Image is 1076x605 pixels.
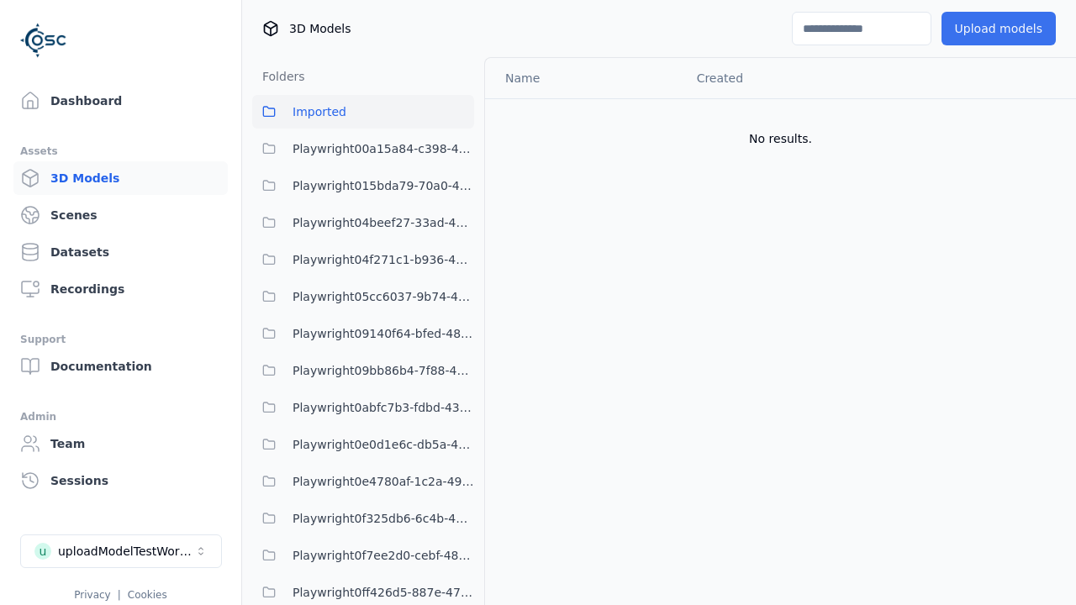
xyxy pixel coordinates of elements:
[20,407,221,427] div: Admin
[293,471,474,492] span: Playwright0e4780af-1c2a-492e-901c-6880da17528a
[683,58,886,98] th: Created
[485,58,683,98] th: Name
[941,12,1056,45] button: Upload models
[293,176,474,196] span: Playwright015bda79-70a0-409c-99cb-1511bab16c94
[293,582,474,602] span: Playwright0ff426d5-887e-47ce-9e83-c6f549f6a63f
[293,397,474,418] span: Playwright0abfc7b3-fdbd-438a-9097-bdc709c88d01
[252,428,474,461] button: Playwright0e0d1e6c-db5a-4244-b424-632341d2c1b4
[289,20,351,37] span: 3D Models
[293,102,346,122] span: Imported
[74,589,110,601] a: Privacy
[252,243,474,276] button: Playwright04f271c1-b936-458c-b5f6-36ca6337f11a
[13,427,228,460] a: Team
[252,502,474,535] button: Playwright0f325db6-6c4b-4947-9a8f-f4487adedf2c
[252,465,474,498] button: Playwright0e4780af-1c2a-492e-901c-6880da17528a
[58,543,194,560] div: uploadModelTestWorkspace
[252,206,474,239] button: Playwright04beef27-33ad-4b39-a7ba-e3ff045e7193
[293,508,474,529] span: Playwright0f325db6-6c4b-4947-9a8f-f4487adedf2c
[252,68,305,85] h3: Folders
[293,545,474,566] span: Playwright0f7ee2d0-cebf-4840-a756-5a7a26222786
[252,317,474,350] button: Playwright09140f64-bfed-4894-9ae1-f5b1e6c36039
[252,539,474,572] button: Playwright0f7ee2d0-cebf-4840-a756-5a7a26222786
[293,360,474,381] span: Playwright09bb86b4-7f88-4a8f-8ea8-a4c9412c995e
[293,287,474,307] span: Playwright05cc6037-9b74-4704-86c6-3ffabbdece83
[20,329,221,350] div: Support
[485,98,1076,179] td: No results.
[13,272,228,306] a: Recordings
[20,17,67,64] img: Logo
[20,141,221,161] div: Assets
[252,354,474,387] button: Playwright09bb86b4-7f88-4a8f-8ea8-a4c9412c995e
[293,324,474,344] span: Playwright09140f64-bfed-4894-9ae1-f5b1e6c36039
[118,589,121,601] span: |
[13,198,228,232] a: Scenes
[252,391,474,424] button: Playwright0abfc7b3-fdbd-438a-9097-bdc709c88d01
[252,169,474,203] button: Playwright015bda79-70a0-409c-99cb-1511bab16c94
[293,139,474,159] span: Playwright00a15a84-c398-4ef4-9da8-38c036397b1e
[13,84,228,118] a: Dashboard
[34,543,51,560] div: u
[252,280,474,313] button: Playwright05cc6037-9b74-4704-86c6-3ffabbdece83
[128,589,167,601] a: Cookies
[252,95,474,129] button: Imported
[293,213,474,233] span: Playwright04beef27-33ad-4b39-a7ba-e3ff045e7193
[252,132,474,166] button: Playwright00a15a84-c398-4ef4-9da8-38c036397b1e
[293,434,474,455] span: Playwright0e0d1e6c-db5a-4244-b424-632341d2c1b4
[13,161,228,195] a: 3D Models
[13,235,228,269] a: Datasets
[13,350,228,383] a: Documentation
[13,464,228,497] a: Sessions
[20,534,222,568] button: Select a workspace
[293,250,474,270] span: Playwright04f271c1-b936-458c-b5f6-36ca6337f11a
